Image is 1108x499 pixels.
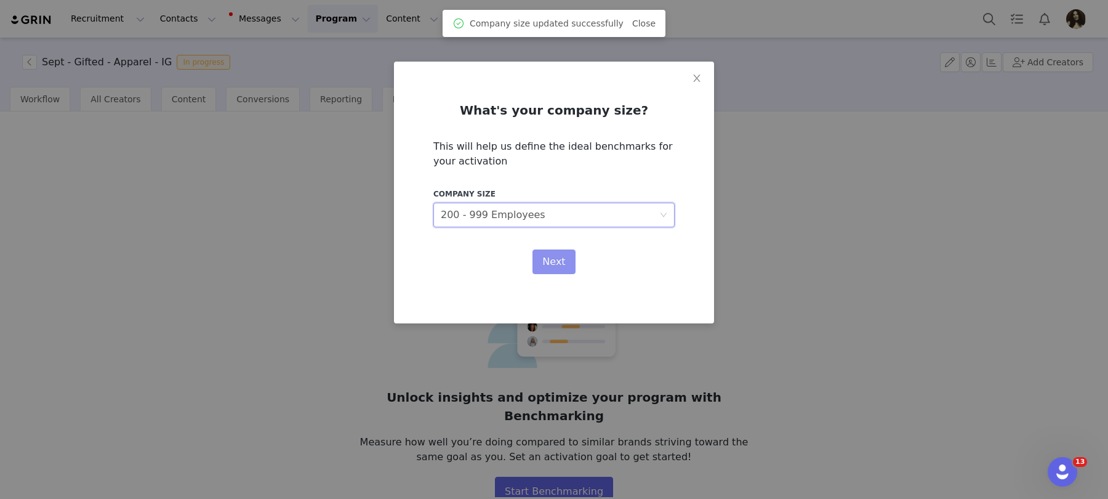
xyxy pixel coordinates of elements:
label: Company Size [433,189,675,200]
span: Company size updated successfully [470,17,624,30]
iframe: Intercom live chat [1048,457,1077,487]
div: 200 - 999 Employees [441,203,545,227]
p: This will help us define the ideal benchmarks for your activation [433,139,675,169]
span: 13 [1073,457,1087,467]
i: icon: down [660,211,667,220]
p: What's your company size? [460,101,648,120]
i: icon: close [692,73,702,83]
button: Next [532,249,575,274]
a: Close [632,18,656,28]
button: Close [680,62,714,96]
